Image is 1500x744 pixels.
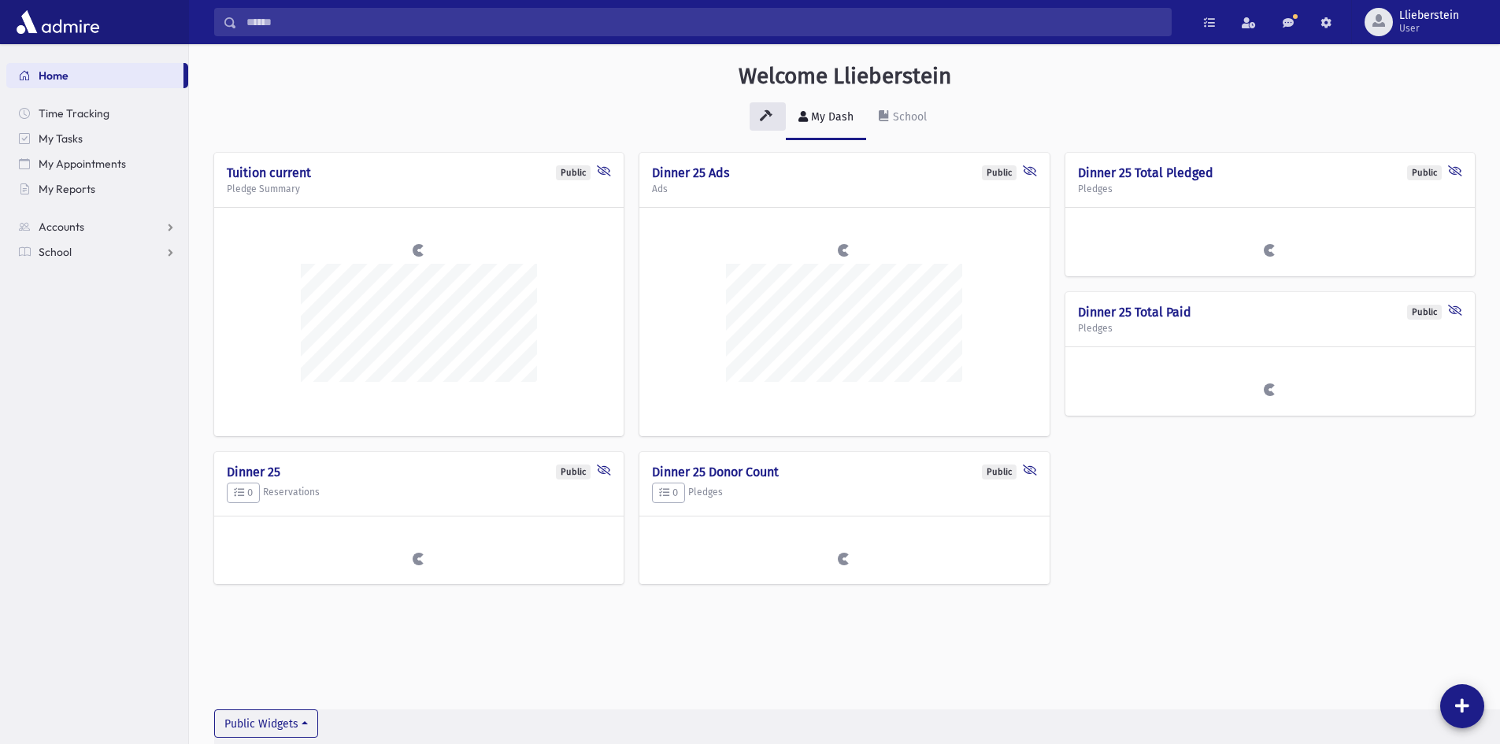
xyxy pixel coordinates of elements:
div: Public [982,465,1017,479]
span: My Tasks [39,131,83,146]
h3: Welcome Llieberstein [739,63,951,90]
h5: Pledge Summary [227,183,611,194]
span: Time Tracking [39,106,109,120]
button: Public Widgets [214,709,318,738]
h4: Dinner 25 Ads [652,165,1036,180]
div: Public [1407,165,1442,180]
h4: Dinner 25 Total Paid [1078,305,1462,320]
h5: Pledges [1078,183,1462,194]
span: My Reports [39,182,95,196]
div: Public [1407,305,1442,320]
img: AdmirePro [13,6,103,38]
div: Public [556,465,591,479]
h5: Pledges [1078,323,1462,334]
a: My Reports [6,176,188,202]
span: 0 [659,487,678,498]
span: User [1399,22,1459,35]
input: Search [237,8,1171,36]
a: My Appointments [6,151,188,176]
span: Accounts [39,220,84,234]
h5: Ads [652,183,1036,194]
h4: Dinner 25 Total Pledged [1078,165,1462,180]
span: 0 [234,487,253,498]
span: Llieberstein [1399,9,1459,22]
a: Accounts [6,214,188,239]
span: My Appointments [39,157,126,171]
div: School [890,110,927,124]
a: My Dash [786,96,866,140]
h5: Reservations [227,483,611,503]
h4: Tuition current [227,165,611,180]
a: Time Tracking [6,101,188,126]
h4: Dinner 25 Donor Count [652,465,1036,479]
h5: Pledges [652,483,1036,503]
span: Home [39,68,69,83]
a: School [866,96,939,140]
button: 0 [652,483,685,503]
div: My Dash [808,110,854,124]
div: Public [982,165,1017,180]
div: Public [556,165,591,180]
button: 0 [227,483,260,503]
a: My Tasks [6,126,188,151]
span: School [39,245,72,259]
a: Home [6,63,183,88]
a: School [6,239,188,265]
h4: Dinner 25 [227,465,611,479]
